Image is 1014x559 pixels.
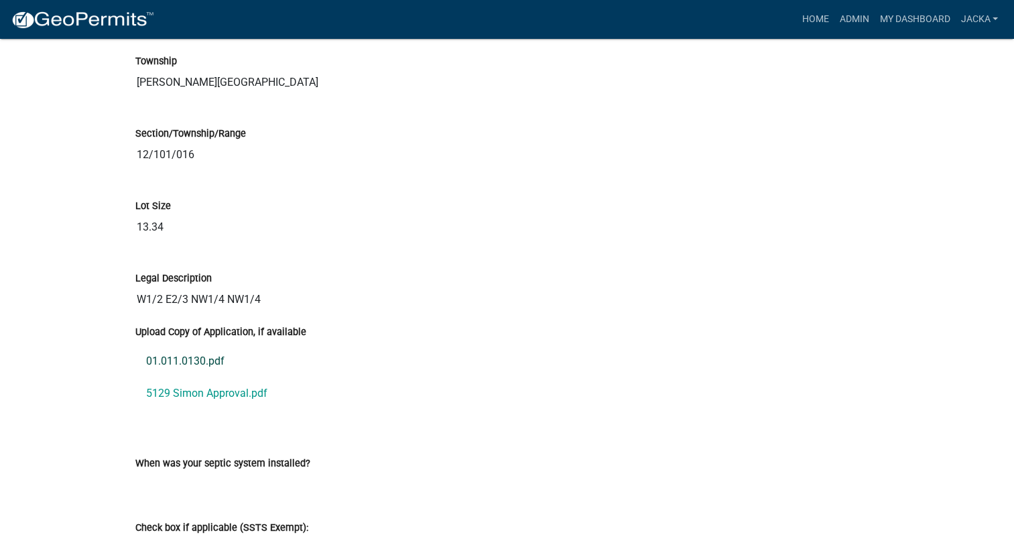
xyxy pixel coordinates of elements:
[135,57,177,66] label: Township
[135,274,212,284] label: Legal Description
[135,202,171,211] label: Lot Size
[874,7,955,32] a: My Dashboard
[135,345,879,377] a: 01.011.0130.pdf
[135,328,306,337] label: Upload Copy of Application, if available
[135,523,308,533] label: Check box if applicable (SSTS Exempt):
[135,129,246,139] label: Section/Township/Range
[955,7,1003,32] a: jacka
[135,377,879,410] a: 5129 Simon Approval.pdf
[834,7,874,32] a: Admin
[796,7,834,32] a: Home
[135,459,310,469] label: When was your septic system installed?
